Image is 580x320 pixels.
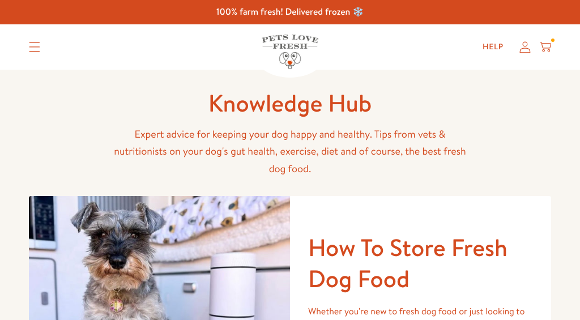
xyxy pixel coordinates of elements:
a: Help [474,36,513,58]
p: Expert advice for keeping your dog happy and healthy. Tips from vets & nutritionists on your dog'... [109,126,471,178]
summary: Translation missing: en.sections.header.menu [20,33,49,61]
img: Pets Love Fresh [262,35,318,69]
a: How To Store Fresh Dog Food [308,231,507,295]
h1: Knowledge Hub [109,88,471,119]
